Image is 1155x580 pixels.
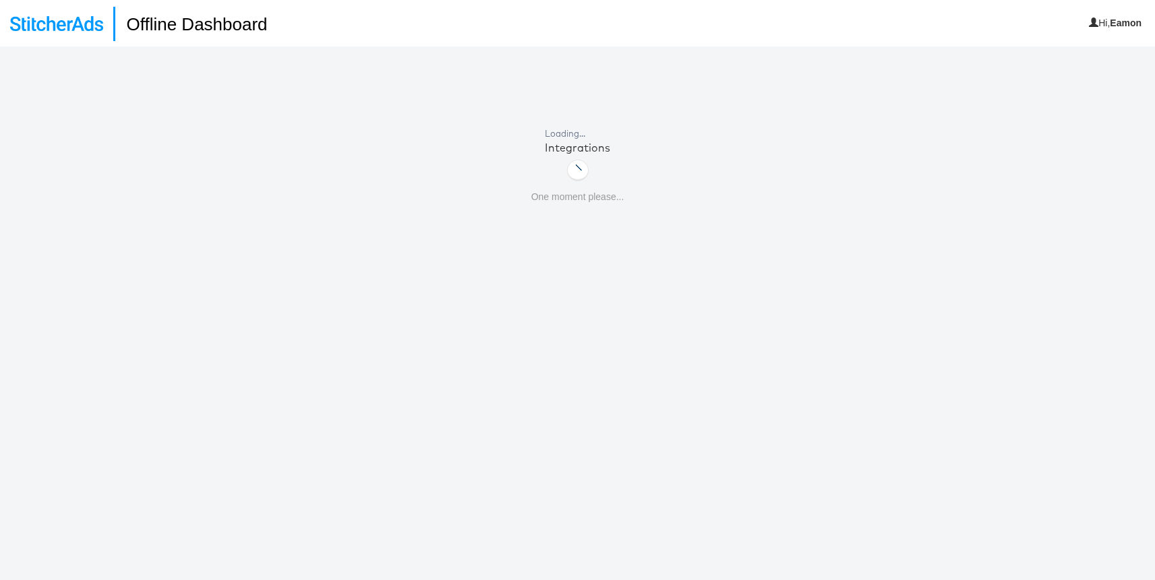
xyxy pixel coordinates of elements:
[531,191,624,204] p: One moment please...
[113,7,267,41] h1: Offline Dashboard
[545,127,610,140] div: Loading...
[545,140,610,156] div: Integrations
[10,16,103,31] img: StitcherAds
[1110,18,1142,28] b: Eamon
